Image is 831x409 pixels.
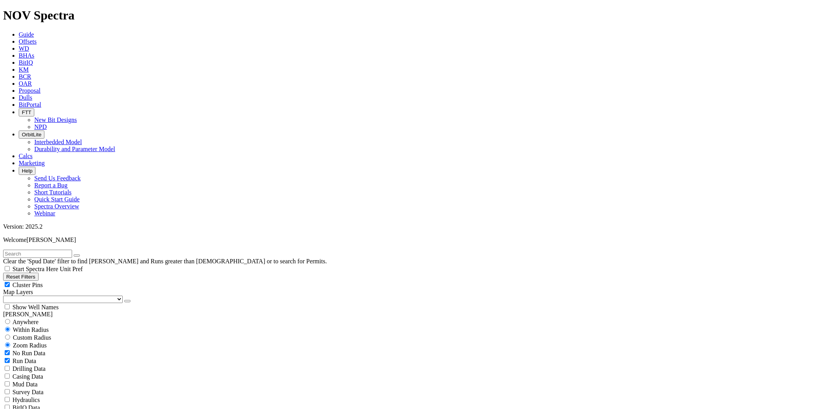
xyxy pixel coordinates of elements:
[19,87,41,94] a: Proposal
[34,210,55,217] a: Webinar
[34,182,67,189] a: Report a Bug
[60,266,83,272] span: Unit Pref
[19,52,34,59] a: BHAs
[12,381,37,388] span: Mud Data
[3,396,828,404] filter-controls-checkbox: Hydraulics Analysis
[34,175,81,182] a: Send Us Feedback
[34,189,72,196] a: Short Tutorials
[12,373,43,380] span: Casing Data
[34,116,77,123] a: New Bit Designs
[3,8,828,23] h1: NOV Spectra
[34,139,82,145] a: Interbedded Model
[3,223,828,230] div: Version: 2025.2
[19,38,37,45] a: Offsets
[19,80,32,87] a: OAR
[34,146,115,152] a: Durability and Parameter Model
[34,203,79,210] a: Spectra Overview
[19,73,31,80] a: BCR
[19,160,45,166] a: Marketing
[5,266,10,271] input: Start Spectra Here
[19,153,33,159] a: Calcs
[13,326,49,333] span: Within Radius
[19,130,44,139] button: OrbitLite
[12,319,39,325] span: Anywhere
[19,101,41,108] a: BitPortal
[12,365,46,372] span: Drilling Data
[22,109,31,115] span: FTT
[3,273,39,281] button: Reset Filters
[26,236,76,243] span: [PERSON_NAME]
[3,250,72,258] input: Search
[13,334,51,341] span: Custom Radius
[12,282,43,288] span: Cluster Pins
[12,350,45,356] span: No Run Data
[3,258,327,264] span: Clear the 'Spud Date' filter to find [PERSON_NAME] and Runs greater than [DEMOGRAPHIC_DATA] or to...
[12,397,40,403] span: Hydraulics
[19,94,32,101] a: Dulls
[13,342,47,349] span: Zoom Radius
[19,66,29,73] a: KM
[12,389,44,395] span: Survey Data
[22,168,32,174] span: Help
[3,236,828,243] p: Welcome
[19,108,34,116] button: FTT
[12,358,36,364] span: Run Data
[34,196,79,203] a: Quick Start Guide
[12,266,58,272] span: Start Spectra Here
[19,45,29,52] a: WD
[3,289,33,295] span: Map Layers
[22,132,41,138] span: OrbitLite
[19,31,34,38] a: Guide
[12,304,58,310] span: Show Well Names
[19,167,35,175] button: Help
[19,59,33,66] a: BitIQ
[34,123,47,130] a: NPD
[3,311,828,318] div: [PERSON_NAME]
